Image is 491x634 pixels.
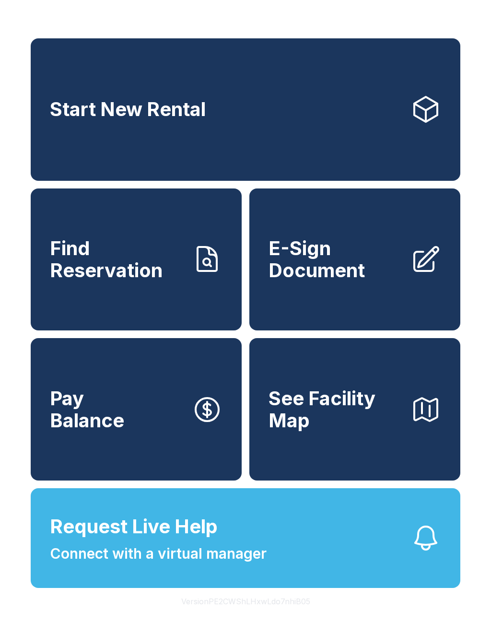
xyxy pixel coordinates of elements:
[31,188,242,331] a: Find Reservation
[249,338,460,481] button: See Facility Map
[31,338,242,481] a: PayBalance
[269,387,403,431] span: See Facility Map
[50,237,184,281] span: Find Reservation
[31,488,460,588] button: Request Live HelpConnect with a virtual manager
[249,188,460,331] a: E-Sign Document
[269,237,403,281] span: E-Sign Document
[31,38,460,181] a: Start New Rental
[50,98,206,120] span: Start New Rental
[50,387,124,431] span: Pay Balance
[50,512,218,541] span: Request Live Help
[50,543,267,564] span: Connect with a virtual manager
[174,588,318,615] button: VersionPE2CWShLHxwLdo7nhiB05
